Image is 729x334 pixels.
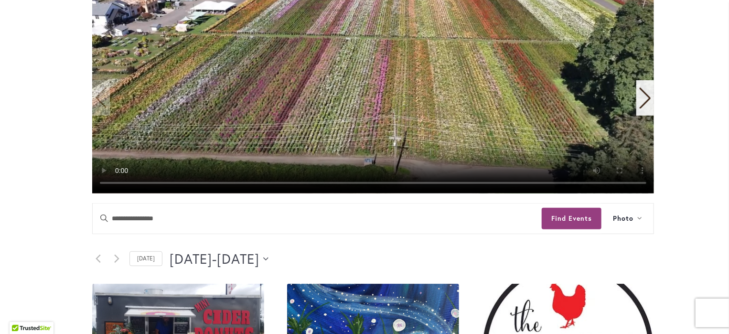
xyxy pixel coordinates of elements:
[613,213,633,224] span: Photo
[92,253,104,265] a: Previous Events
[170,249,212,269] span: [DATE]
[111,253,122,265] a: Next Events
[7,300,34,327] iframe: Launch Accessibility Center
[217,249,259,269] span: [DATE]
[129,251,162,266] a: Click to select today's date
[601,204,654,234] button: Photo
[93,204,542,234] input: Enter Keyword. Search for events by Keyword.
[542,208,601,229] button: Find Events
[170,249,268,269] button: Click to toggle datepicker
[212,249,217,269] span: -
